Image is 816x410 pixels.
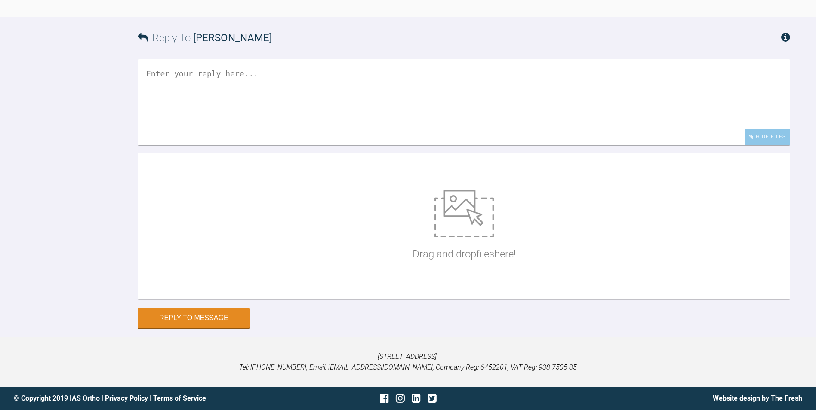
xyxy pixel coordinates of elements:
div: © Copyright 2019 IAS Ortho | | [14,393,277,404]
span: [PERSON_NAME] [193,32,272,44]
p: [STREET_ADDRESS]. Tel: [PHONE_NUMBER], Email: [EMAIL_ADDRESS][DOMAIN_NAME], Company Reg: 6452201,... [14,351,802,373]
a: Privacy Policy [105,394,148,402]
button: Reply to Message [138,308,250,328]
a: Terms of Service [153,394,206,402]
h3: Reply To [138,30,272,46]
p: Drag and drop files here! [413,246,516,262]
div: Hide Files [745,129,790,145]
a: Website design by The Fresh [713,394,802,402]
